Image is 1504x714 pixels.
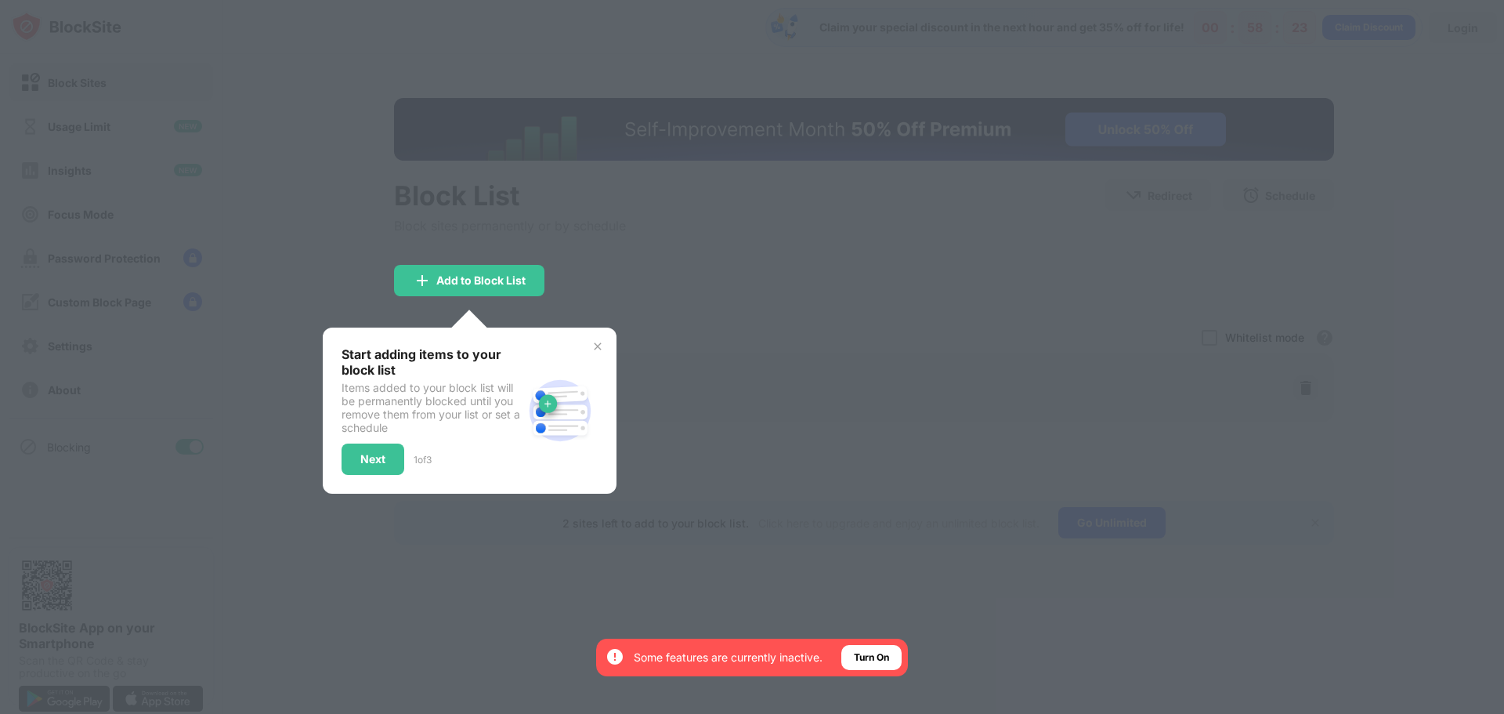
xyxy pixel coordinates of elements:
[342,346,522,378] div: Start adding items to your block list
[522,373,598,448] img: block-site.svg
[414,454,432,466] div: 1 of 3
[854,650,889,665] div: Turn On
[634,650,822,665] div: Some features are currently inactive.
[342,381,522,434] div: Items added to your block list will be permanently blocked until you remove them from your list o...
[591,340,604,353] img: x-button.svg
[360,453,385,466] div: Next
[606,647,624,666] img: error-circle-white.svg
[436,274,526,287] div: Add to Block List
